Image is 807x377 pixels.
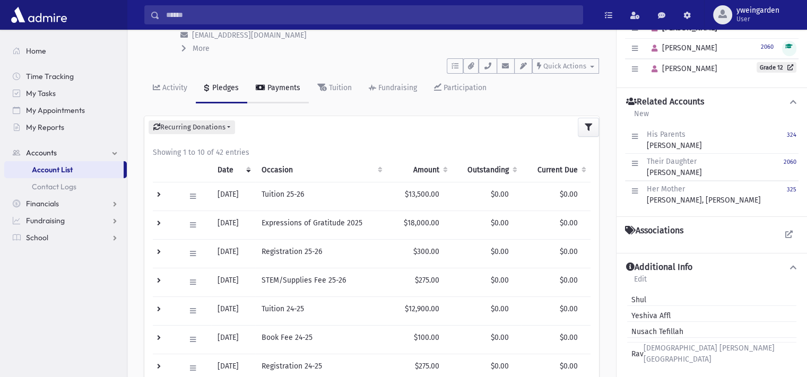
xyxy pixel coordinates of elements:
[560,333,578,342] span: $0.00
[647,156,702,178] div: [PERSON_NAME]
[634,273,647,292] a: Edit
[8,4,70,25] img: AdmirePro
[211,182,255,211] td: [DATE]
[426,74,495,103] a: Participation
[761,43,774,50] small: 2060
[491,333,509,342] span: $0.00
[4,85,127,102] a: My Tasks
[543,62,586,70] span: Quick Actions
[4,212,127,229] a: Fundraising
[647,130,685,139] span: His Parents
[211,211,255,239] td: [DATE]
[327,83,352,92] div: Tuition
[627,326,683,337] span: Nusach Tefillah
[32,165,73,174] span: Account List
[255,325,387,354] td: Book Fee 24-25
[387,296,452,325] td: $12,900.00
[149,120,235,134] button: Recurring Donations
[26,89,56,98] span: My Tasks
[491,190,509,199] span: $0.00
[360,74,426,103] a: Fundraising
[26,199,59,208] span: Financials
[491,362,509,371] span: $0.00
[211,239,255,268] td: [DATE]
[26,233,48,242] span: School
[144,74,196,103] a: Activity
[441,83,487,92] div: Participation
[736,15,779,23] span: User
[210,83,239,92] div: Pledges
[647,183,761,206] div: [PERSON_NAME], [PERSON_NAME]
[255,239,387,268] td: Registration 25-26
[180,43,211,54] button: More
[560,190,578,199] span: $0.00
[647,185,685,194] span: Her Mother
[452,158,522,182] th: Outstanding: activate to sort column ascending
[26,148,57,157] span: Accounts
[627,348,644,360] span: Rav
[626,97,704,108] h4: Related Accounts
[211,325,255,354] td: [DATE]
[192,31,307,40] span: [EMAIL_ADDRESS][DOMAIN_NAME]
[787,183,796,206] a: 325
[625,225,683,236] h4: Associations
[4,42,127,59] a: Home
[32,182,76,191] span: Contact Logs
[211,296,255,325] td: [DATE]
[644,343,796,365] span: [DEMOGRAPHIC_DATA] [PERSON_NAME][GEOGRAPHIC_DATA]
[387,182,452,211] td: $13,500.00
[387,268,452,296] td: $275.00
[387,325,452,354] td: $100.00
[160,5,583,24] input: Search
[647,157,697,166] span: Their Daughter
[787,129,796,151] a: 324
[255,211,387,239] td: Expressions of Gratitude 2025
[4,178,127,195] a: Contact Logs
[787,186,796,193] small: 325
[193,44,210,53] span: More
[153,147,591,158] div: Showing 1 to 10 of 42 entries
[4,144,127,161] a: Accounts
[26,106,85,115] span: My Appointments
[560,304,578,313] span: $0.00
[491,218,509,227] span: $0.00
[761,42,774,51] a: 2060
[627,294,646,305] span: Shul
[634,108,649,127] a: New
[247,74,309,103] a: Payments
[491,247,509,256] span: $0.00
[160,83,187,92] div: Activity
[522,158,591,182] th: Current Due: activate to sort column ascending
[491,276,509,285] span: $0.00
[4,119,127,136] a: My Reports
[4,68,127,85] a: Time Tracking
[787,131,796,138] small: 324
[4,229,127,246] a: School
[491,304,509,313] span: $0.00
[736,6,779,15] span: yweingarden
[4,102,127,119] a: My Appointments
[26,216,65,225] span: Fundraising
[376,83,417,92] div: Fundraising
[626,262,692,273] h4: Additional Info
[309,74,360,103] a: Tuition
[647,64,717,73] span: [PERSON_NAME]
[211,158,255,182] th: Date: activate to sort column ascending
[560,362,578,371] span: $0.00
[387,211,452,239] td: $18,000.00
[255,158,387,182] th: Occasion : activate to sort column ascending
[4,195,127,212] a: Financials
[211,268,255,296] td: [DATE]
[647,43,717,52] span: [PERSON_NAME]
[265,83,300,92] div: Payments
[647,129,702,151] div: [PERSON_NAME]
[196,74,247,103] a: Pledges
[387,158,452,182] th: Amount: activate to sort column ascending
[625,97,799,108] button: Related Accounts
[4,161,124,178] a: Account List
[784,159,796,165] small: 2060
[255,296,387,325] td: Tuition 24-25
[625,262,799,273] button: Additional Info
[26,46,46,56] span: Home
[560,276,578,285] span: $0.00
